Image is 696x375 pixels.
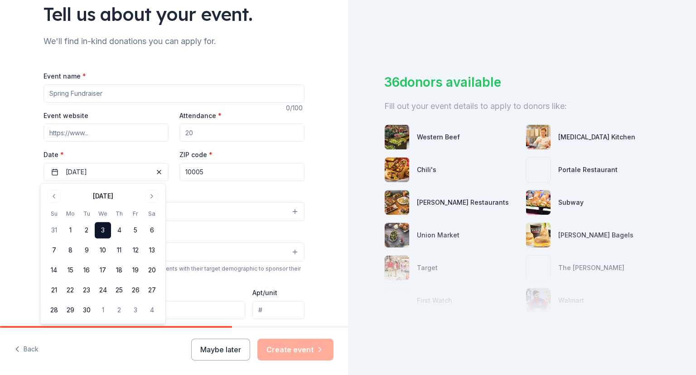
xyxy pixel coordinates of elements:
[179,150,213,159] label: ZIP code
[417,164,436,175] div: Chili's
[144,282,160,298] button: 27
[62,222,78,238] button: 1
[179,123,304,142] input: 20
[111,262,127,278] button: 18
[127,282,144,298] button: 26
[46,242,62,258] button: 7
[95,222,111,238] button: 3
[43,1,304,27] div: Tell us about your event.
[144,262,160,278] button: 20
[385,190,409,215] img: photo for Thompson Restaurants
[62,302,78,318] button: 29
[526,125,551,149] img: photo for Taste Buds Kitchen
[385,158,409,182] img: photo for Chili's
[43,84,304,103] input: Spring Fundraiser
[144,242,160,258] button: 13
[46,282,62,298] button: 21
[95,302,111,318] button: 1
[144,209,160,218] th: Saturday
[252,301,304,319] input: #
[48,190,60,202] button: Go to previous month
[78,209,95,218] th: Tuesday
[43,34,304,49] div: We'll find in-kind donations you can apply for.
[384,73,660,92] div: 36 donors available
[179,111,222,120] label: Attendance
[111,242,127,258] button: 11
[62,209,78,218] th: Monday
[78,242,95,258] button: 9
[43,123,169,142] input: https://www...
[95,282,111,298] button: 24
[46,209,62,218] th: Sunday
[14,340,39,359] button: Back
[145,190,158,202] button: Go to next month
[111,282,127,298] button: 25
[127,262,144,278] button: 19
[384,99,660,113] div: Fill out your event details to apply to donors like:
[78,282,95,298] button: 23
[526,158,551,182] img: photo for Portale Restaurant
[62,242,78,258] button: 8
[46,222,62,238] button: 31
[558,132,635,143] div: [MEDICAL_DATA] Kitchen
[62,282,78,298] button: 22
[43,163,169,181] button: [DATE]
[127,242,144,258] button: 12
[191,339,250,360] button: Maybe later
[417,132,460,143] div: Western Beef
[127,222,144,238] button: 5
[111,222,127,238] button: 4
[111,302,127,318] button: 2
[127,302,144,318] button: 3
[558,164,618,175] div: Portale Restaurant
[93,191,113,202] div: [DATE]
[111,209,127,218] th: Thursday
[78,222,95,238] button: 2
[43,72,86,81] label: Event name
[46,302,62,318] button: 28
[95,242,111,258] button: 10
[78,302,95,318] button: 30
[127,209,144,218] th: Friday
[43,202,304,221] button: Select
[95,262,111,278] button: 17
[43,150,169,159] label: Date
[286,103,304,113] div: 0 /100
[417,197,509,208] div: [PERSON_NAME] Restaurants
[252,288,277,297] label: Apt/unit
[144,222,160,238] button: 6
[43,242,304,262] button: Select
[43,265,304,280] div: We use this information to help brands find events with their target demographic to sponsor their...
[95,209,111,218] th: Wednesday
[46,262,62,278] button: 14
[526,190,551,215] img: photo for Subway
[78,262,95,278] button: 16
[43,111,88,120] label: Event website
[62,262,78,278] button: 15
[558,197,584,208] div: Subway
[179,163,304,181] input: 12345 (U.S. only)
[385,125,409,149] img: photo for Western Beef
[144,302,160,318] button: 4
